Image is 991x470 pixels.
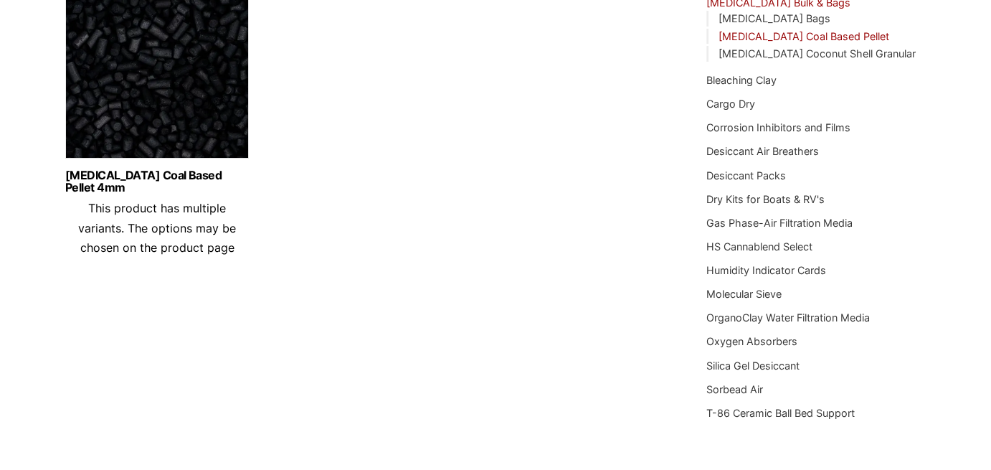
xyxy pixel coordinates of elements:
[78,201,236,254] span: This product has multiple variants. The options may be chosen on the product page
[706,98,755,110] a: Cargo Dry
[706,359,800,372] a: Silica Gel Desiccant
[706,240,812,253] a: HS Cannablend Select
[706,383,763,395] a: Sorbead Air
[706,311,870,324] a: OrganoClay Water Filtration Media
[706,407,855,419] a: T-86 Ceramic Ball Bed Support
[706,121,850,133] a: Corrosion Inhibitors and Films
[706,217,853,229] a: Gas Phase-Air Filtration Media
[706,288,782,300] a: Molecular Sieve
[706,169,786,182] a: Desiccant Packs
[706,145,819,157] a: Desiccant Air Breathers
[706,74,777,86] a: Bleaching Clay
[719,47,916,60] a: [MEDICAL_DATA] Coconut Shell Granular
[706,193,825,205] a: Dry Kits for Boats & RV's
[706,264,826,276] a: Humidity Indicator Cards
[65,169,249,194] a: [MEDICAL_DATA] Coal Based Pellet 4mm
[719,12,830,24] a: [MEDICAL_DATA] Bags
[706,335,797,347] a: Oxygen Absorbers
[719,30,889,42] a: [MEDICAL_DATA] Coal Based Pellet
